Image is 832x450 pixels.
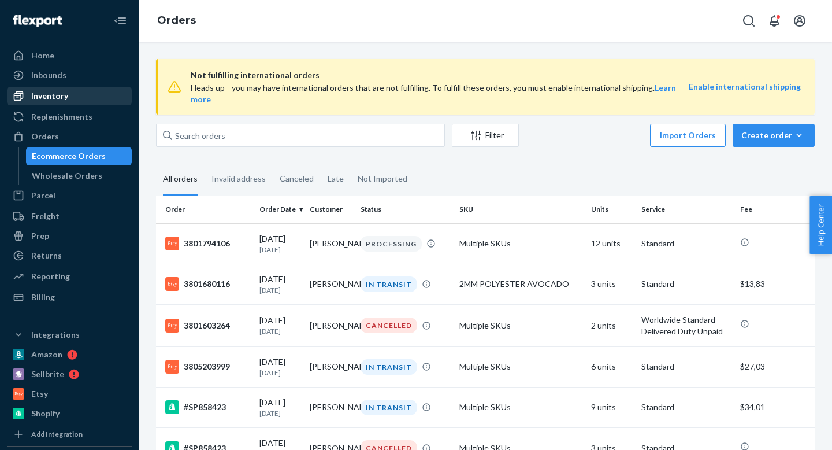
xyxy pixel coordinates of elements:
[7,385,132,403] a: Etsy
[689,82,801,91] a: Enable international shipping
[7,267,132,286] a: Reporting
[157,14,196,27] a: Orders
[586,346,637,387] td: 6 units
[586,387,637,427] td: 9 units
[455,387,586,427] td: Multiple SKUs
[7,288,132,307] a: Billing
[31,388,48,400] div: Etsy
[259,408,300,418] p: [DATE]
[361,400,417,415] div: IN TRANSIT
[31,292,55,303] div: Billing
[452,130,518,141] div: Filter
[259,368,300,378] p: [DATE]
[305,387,355,427] td: [PERSON_NAME]
[165,277,250,291] div: 3801680116
[305,223,355,264] td: [PERSON_NAME]
[361,236,422,252] div: PROCESSING
[31,190,55,201] div: Parcel
[305,346,355,387] td: [PERSON_NAME]
[7,326,132,344] button: Integrations
[32,170,102,182] div: Wholesale Orders
[7,365,132,383] a: Sellbrite
[211,164,266,194] div: Invalid address
[31,250,62,261] div: Returns
[641,278,731,290] p: Standard
[259,326,300,336] p: [DATE]
[26,147,132,165] a: Ecommerce Orders
[586,304,637,346] td: 2 units
[455,346,586,387] td: Multiple SKUs
[328,164,344,194] div: Late
[156,196,255,223] th: Order
[310,204,351,214] div: Customer
[586,264,637,304] td: 3 units
[650,124,726,147] button: Import Orders
[7,127,132,146] a: Orders
[26,167,132,185] a: Wholesale Orders
[31,429,83,439] div: Add Integration
[31,69,66,81] div: Inbounds
[109,9,132,32] button: Close Navigation
[455,223,586,264] td: Multiple SKUs
[31,368,64,380] div: Sellbrite
[259,245,300,254] p: [DATE]
[31,271,70,282] div: Reporting
[637,196,736,223] th: Service
[737,9,760,32] button: Open Search Box
[7,427,132,441] a: Add Integration
[7,404,132,423] a: Shopify
[259,233,300,254] div: [DATE]
[809,196,832,254] button: Help Center
[452,124,519,147] button: Filter
[165,319,250,333] div: 3801603264
[736,196,815,223] th: Fee
[148,4,205,38] ol: breadcrumbs
[7,108,132,126] a: Replenishments
[736,387,815,427] td: $34,01
[165,360,250,374] div: 3805203999
[586,196,637,223] th: Units
[305,304,355,346] td: [PERSON_NAME]
[280,164,314,194] div: Canceled
[7,227,132,245] a: Prep
[255,196,305,223] th: Order Date
[641,401,731,413] p: Standard
[7,66,132,84] a: Inbounds
[455,196,586,223] th: SKU
[641,361,731,372] p: Standard
[788,9,811,32] button: Open account menu
[305,264,355,304] td: [PERSON_NAME]
[763,9,786,32] button: Open notifications
[259,315,300,336] div: [DATE]
[31,349,62,360] div: Amazon
[156,124,445,147] input: Search orders
[165,400,250,414] div: #SP858423
[356,196,455,223] th: Status
[455,304,586,346] td: Multiple SKUs
[31,230,49,242] div: Prep
[741,130,806,141] div: Create order
[586,223,637,264] td: 12 units
[361,359,417,375] div: IN TRANSIT
[7,87,132,105] a: Inventory
[641,238,731,249] p: Standard
[358,164,407,194] div: Not Imported
[361,276,417,292] div: IN TRANSIT
[736,264,815,304] td: $13,83
[31,50,54,61] div: Home
[7,46,132,65] a: Home
[259,397,300,418] div: [DATE]
[259,356,300,378] div: [DATE]
[31,329,80,341] div: Integrations
[7,186,132,205] a: Parcel
[31,131,59,142] div: Orders
[361,318,417,333] div: CANCELLED
[191,83,676,104] span: Heads up—you may have international orders that are not fulfilling. To fulfill these orders, you ...
[31,90,68,102] div: Inventory
[259,285,300,295] p: [DATE]
[7,246,132,265] a: Returns
[7,345,132,364] a: Amazon
[641,314,731,337] p: Worldwide Standard Delivered Duty Unpaid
